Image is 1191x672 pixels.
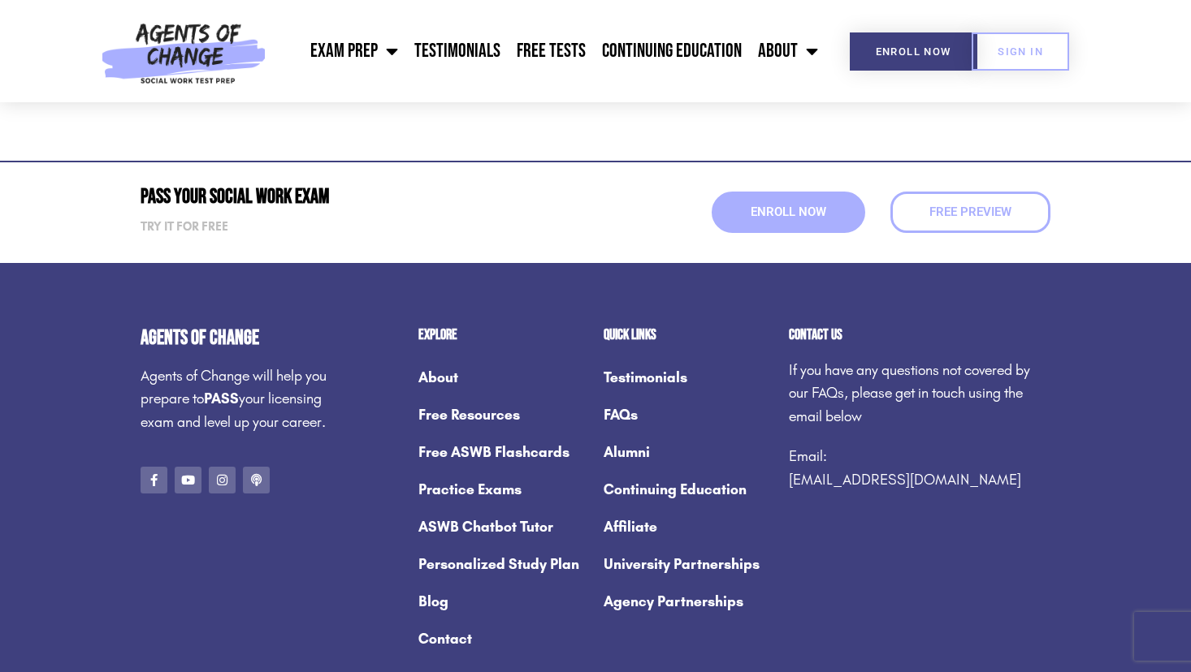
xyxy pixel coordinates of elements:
span: If you have any questions not covered by our FAQs, please get in touch using the email below [789,361,1030,426]
strong: PASS [204,390,239,407]
a: Personalized Study Plan [418,545,587,583]
a: ASWB Chatbot Tutor [418,508,587,545]
a: Contact [418,620,587,657]
h2: Quick Links [604,328,773,342]
a: Agency Partnerships [604,583,773,620]
h2: Pass Your Social Work Exam [141,187,587,207]
a: Enroll Now [712,192,865,233]
a: Affiliate [604,508,773,545]
a: University Partnerships [604,545,773,583]
a: Free Resources [418,396,587,433]
a: Continuing Education [594,31,750,71]
a: Blog [418,583,587,620]
a: Alumni [604,433,773,471]
h4: Agents of Change [141,328,337,348]
strong: Try it for free [141,219,228,234]
p: Agents of Change will help you prepare to your licensing exam and level up your career. [141,364,337,434]
a: Exam Prep [302,31,406,71]
a: Free ASWB Flashcards [418,433,587,471]
a: Testimonials [604,359,773,396]
span: Enroll Now [751,206,826,218]
a: Free Tests [509,31,594,71]
span: SIGN IN [998,46,1043,57]
a: Free Preview [890,192,1050,233]
span: Free Preview [929,206,1011,218]
nav: Menu [418,359,587,657]
a: SIGN IN [972,32,1069,71]
nav: Menu [274,31,826,71]
nav: Menu [604,359,773,620]
p: Email: [789,445,1050,492]
span: Enroll Now [876,46,951,57]
a: Practice Exams [418,471,587,508]
a: Enroll Now [850,32,977,71]
a: About [750,31,826,71]
iframe: Customer reviews powered by Trustpilot [141,133,1050,153]
a: Testimonials [406,31,509,71]
a: FAQs [604,396,773,433]
a: Continuing Education [604,471,773,508]
h2: Contact us [789,328,1050,342]
h2: Explore [418,328,587,342]
a: About [418,359,587,396]
a: [EMAIL_ADDRESS][DOMAIN_NAME] [789,471,1021,489]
